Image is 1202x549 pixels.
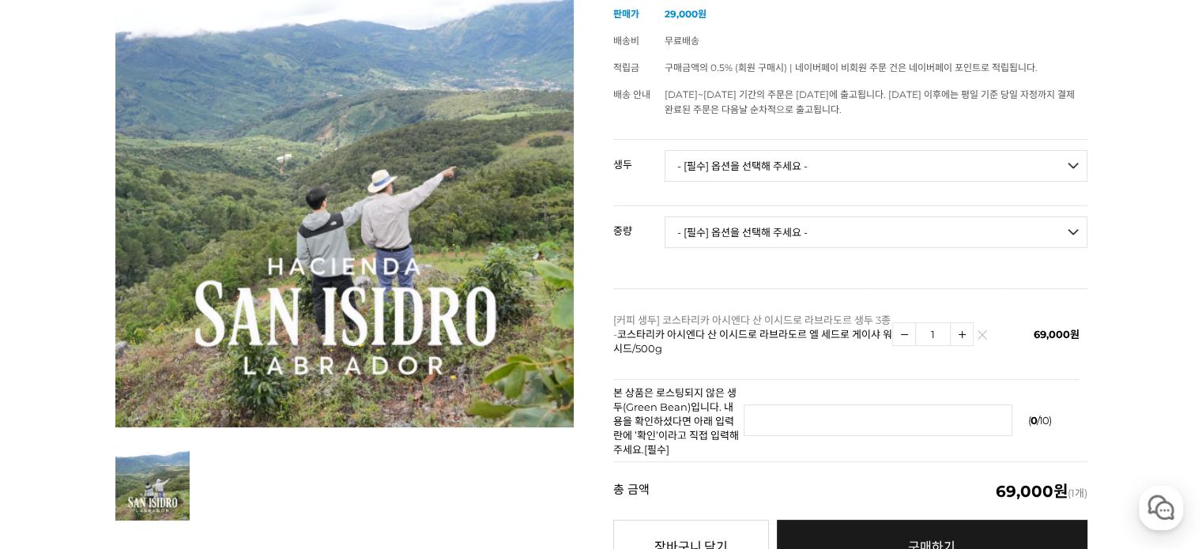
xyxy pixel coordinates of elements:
span: 무료배송 [665,35,699,47]
em: 69,000원 [996,482,1068,501]
span: 배송 안내 [613,88,650,100]
span: 판매가 [613,8,639,20]
span: 배송비 [613,35,639,47]
th: 중량 [613,206,665,243]
p: [커피 생두] 코스타리카 아시엔다 산 이시드로 라브라도르 생두 3종 - [613,313,893,355]
strong: 총 금액 [613,483,650,499]
span: 현재글자수/최대글자수 [1028,414,1051,427]
span: 69,000원 [1034,328,1080,340]
span: 대화 [145,442,164,455]
a: 대화 [104,418,204,457]
th: 본 상품은 로스팅되지 않은 생두(Green Bean)입니다. 내용을 확인하셨다면 아래 입력란에 ’확인’이라고 직접 입력해주세요.[필수] [613,380,744,461]
span: 설정 [244,442,263,454]
strong: 29,000원 [665,8,707,20]
span: 적립금 [613,62,639,73]
span: 구매금액의 0.5% (회원 구매시) | 네이버페이 비회원 주문 건은 네이버페이 포인트로 적립됩니다. [665,62,1038,73]
span: [DATE]~[DATE] 기간의 주문은 [DATE]에 출고됩니다. [DATE] 이후에는 평일 기준 당일 자정까지 결제 완료된 주문은 다음날 순차적으로 출고됩니다. [665,88,1075,115]
span: (1개) [996,483,1087,499]
span: 코스타리카 아시엔다 산 이시드로 라브라도르 엘 세드로 게이샤 워시드/500g [613,328,892,355]
th: 생두 [613,140,665,176]
img: 수량감소 [893,323,915,345]
a: 설정 [204,418,303,457]
span: 홈 [50,442,59,454]
strong: 0 [1031,414,1037,427]
img: 수량증가 [951,323,973,345]
a: 홈 [5,418,104,457]
img: 삭제 [978,334,986,343]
